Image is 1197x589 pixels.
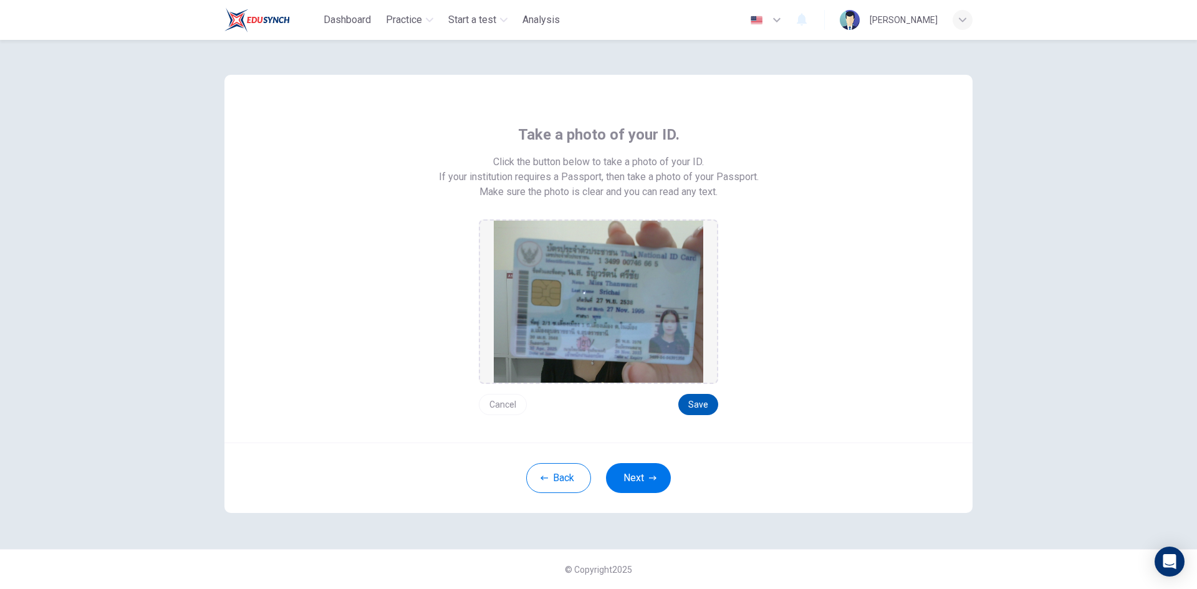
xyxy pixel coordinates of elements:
span: Practice [386,12,422,27]
a: Train Test logo [224,7,319,32]
span: Click the button below to take a photo of your ID. If your institution requires a Passport, then ... [439,155,759,184]
button: Next [606,463,671,493]
div: [PERSON_NAME] [870,12,938,27]
button: Save [678,394,718,415]
button: Practice [381,9,438,31]
button: Cancel [479,394,527,415]
button: Back [526,463,591,493]
span: Analysis [522,12,560,27]
button: Start a test [443,9,512,31]
span: Take a photo of your ID. [518,125,680,145]
span: Start a test [448,12,496,27]
img: Train Test logo [224,7,290,32]
span: Make sure the photo is clear and you can read any text. [479,184,718,199]
div: Open Intercom Messenger [1155,547,1185,577]
img: en [749,16,764,25]
button: Dashboard [319,9,376,31]
span: © Copyright 2025 [565,565,632,575]
img: preview screemshot [494,221,703,383]
button: Analysis [517,9,565,31]
img: Profile picture [840,10,860,30]
span: Dashboard [324,12,371,27]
